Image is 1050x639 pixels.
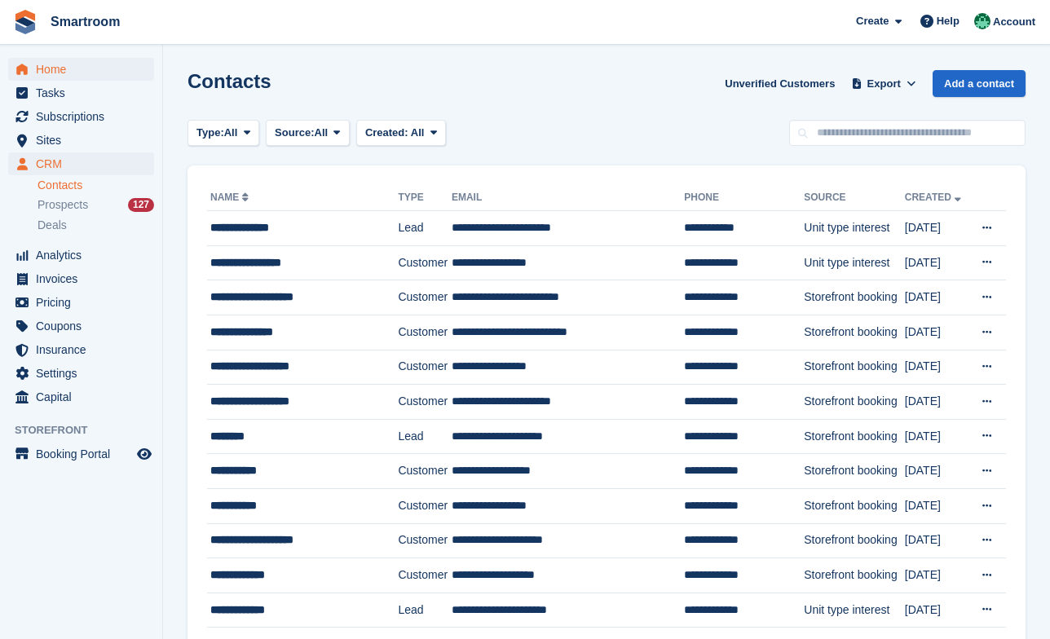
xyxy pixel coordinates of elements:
[905,350,969,385] td: [DATE]
[15,422,162,438] span: Storefront
[905,192,964,203] a: Created
[398,419,452,454] td: Lead
[804,211,905,246] td: Unit type interest
[36,267,134,290] span: Invoices
[804,593,905,628] td: Unit type interest
[37,196,154,214] a: Prospects 127
[224,125,238,141] span: All
[36,58,134,81] span: Home
[804,419,905,454] td: Storefront booking
[411,126,425,139] span: All
[196,125,224,141] span: Type:
[398,558,452,593] td: Customer
[210,192,252,203] a: Name
[8,267,154,290] a: menu
[36,82,134,104] span: Tasks
[37,218,67,233] span: Deals
[266,120,350,147] button: Source: All
[848,70,920,97] button: Export
[275,125,314,141] span: Source:
[398,280,452,315] td: Customer
[937,13,960,29] span: Help
[135,444,154,464] a: Preview store
[398,315,452,350] td: Customer
[974,13,990,29] img: Jacob Gabriel
[37,197,88,213] span: Prospects
[905,523,969,558] td: [DATE]
[8,291,154,314] a: menu
[36,315,134,337] span: Coupons
[804,488,905,523] td: Storefront booking
[905,280,969,315] td: [DATE]
[398,245,452,280] td: Customer
[8,58,154,81] a: menu
[36,291,134,314] span: Pricing
[905,454,969,489] td: [DATE]
[398,454,452,489] td: Customer
[398,593,452,628] td: Lead
[856,13,889,29] span: Create
[365,126,408,139] span: Created:
[37,217,154,234] a: Deals
[398,385,452,420] td: Customer
[867,76,901,92] span: Export
[804,523,905,558] td: Storefront booking
[36,338,134,361] span: Insurance
[128,198,154,212] div: 127
[398,350,452,385] td: Customer
[37,178,154,193] a: Contacts
[905,385,969,420] td: [DATE]
[804,315,905,350] td: Storefront booking
[36,105,134,128] span: Subscriptions
[8,443,154,465] a: menu
[452,185,684,211] th: Email
[804,385,905,420] td: Storefront booking
[36,443,134,465] span: Booking Portal
[905,558,969,593] td: [DATE]
[44,8,126,35] a: Smartroom
[8,105,154,128] a: menu
[905,419,969,454] td: [DATE]
[8,129,154,152] a: menu
[398,523,452,558] td: Customer
[8,315,154,337] a: menu
[398,488,452,523] td: Customer
[8,386,154,408] a: menu
[905,593,969,628] td: [DATE]
[993,14,1035,30] span: Account
[356,120,446,147] button: Created: All
[804,245,905,280] td: Unit type interest
[8,82,154,104] a: menu
[905,245,969,280] td: [DATE]
[398,185,452,211] th: Type
[804,280,905,315] td: Storefront booking
[905,488,969,523] td: [DATE]
[804,558,905,593] td: Storefront booking
[933,70,1026,97] a: Add a contact
[36,152,134,175] span: CRM
[8,338,154,361] a: menu
[36,362,134,385] span: Settings
[36,386,134,408] span: Capital
[36,129,134,152] span: Sites
[905,211,969,246] td: [DATE]
[36,244,134,267] span: Analytics
[315,125,329,141] span: All
[718,70,841,97] a: Unverified Customers
[804,350,905,385] td: Storefront booking
[13,10,37,34] img: stora-icon-8386f47178a22dfd0bd8f6a31ec36ba5ce8667c1dd55bd0f319d3a0aa187defe.svg
[8,152,154,175] a: menu
[187,120,259,147] button: Type: All
[398,211,452,246] td: Lead
[187,70,271,92] h1: Contacts
[684,185,804,211] th: Phone
[804,185,905,211] th: Source
[8,244,154,267] a: menu
[8,362,154,385] a: menu
[804,454,905,489] td: Storefront booking
[905,315,969,350] td: [DATE]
